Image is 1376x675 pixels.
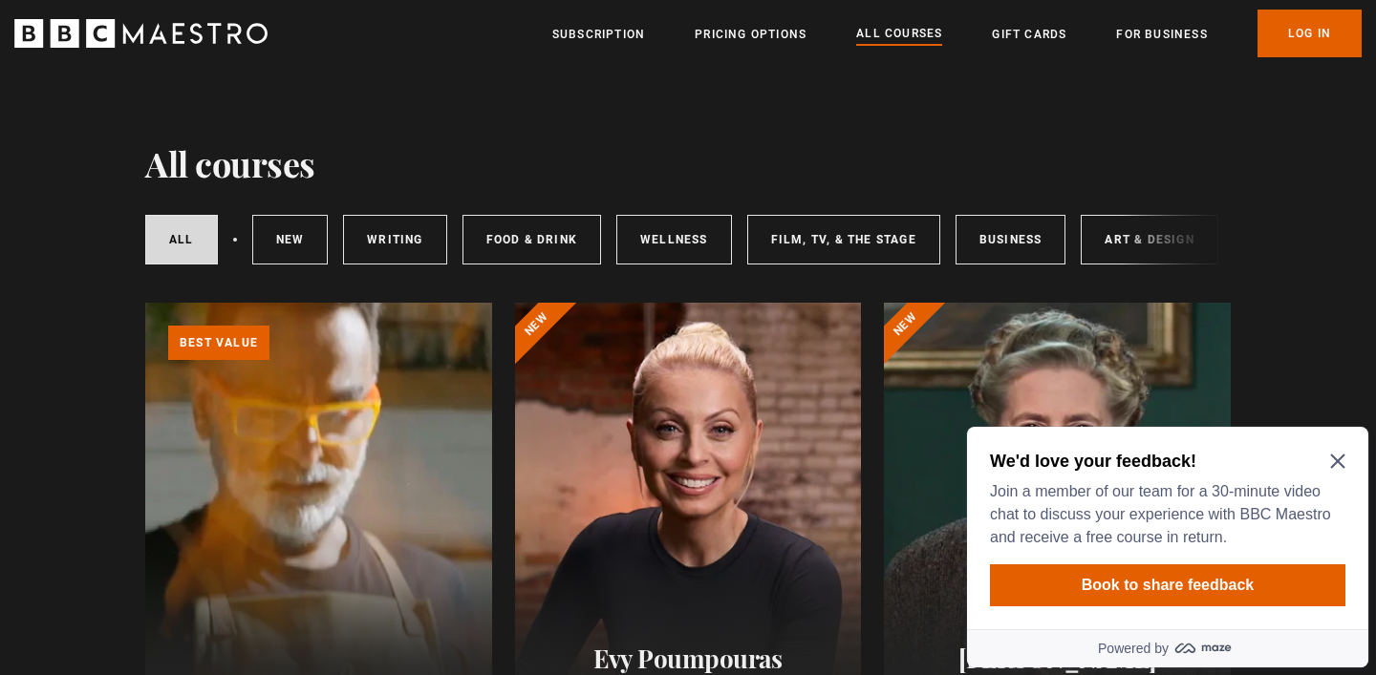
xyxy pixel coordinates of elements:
a: Film, TV, & The Stage [747,215,940,264]
h1: All courses [145,143,315,183]
a: All [145,215,218,264]
a: Wellness [616,215,732,264]
a: Log In [1258,10,1362,57]
a: For business [1116,25,1207,44]
p: Best value [168,326,269,360]
div: Optional study invitation [8,8,409,248]
a: Art & Design [1081,215,1217,264]
a: All Courses [856,24,942,45]
a: New [252,215,329,264]
a: Business [956,215,1066,264]
a: Gift Cards [992,25,1066,44]
a: Writing [343,215,446,264]
p: Join a member of our team for a 30-minute video chat to discuss your experience with BBC Maestro ... [31,61,378,130]
a: Food & Drink [462,215,601,264]
a: Pricing Options [695,25,806,44]
h2: We'd love your feedback! [31,31,378,53]
h2: Evy Poumpouras [538,643,839,673]
h2: [PERSON_NAME] [907,643,1208,673]
button: Book to share feedback [31,145,386,187]
nav: Primary [552,10,1362,57]
a: Subscription [552,25,645,44]
svg: BBC Maestro [14,19,268,48]
a: Powered by maze [8,210,409,248]
button: Close Maze Prompt [371,34,386,50]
